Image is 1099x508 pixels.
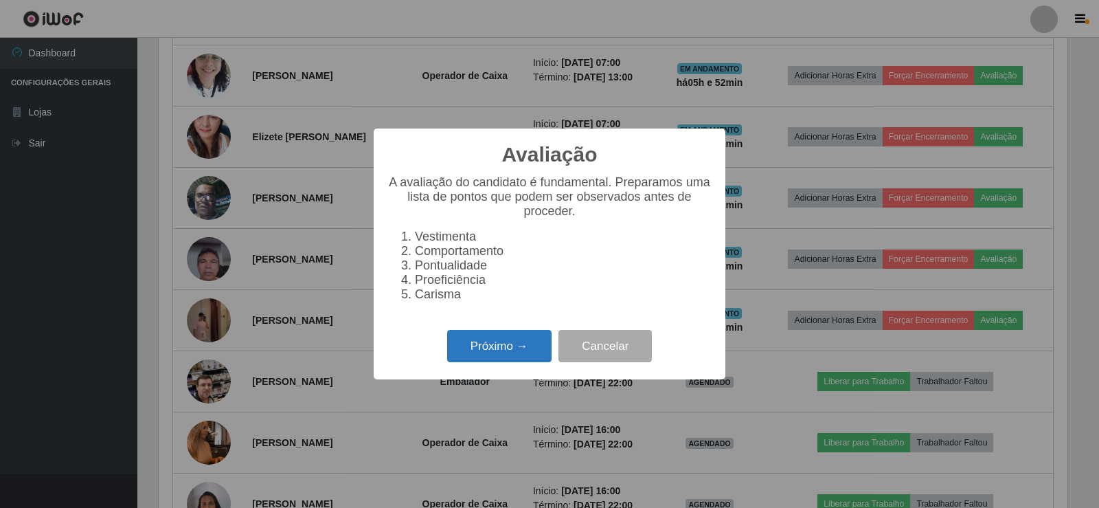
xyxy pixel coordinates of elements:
li: Vestimenta [415,230,712,244]
button: Próximo → [447,330,552,362]
li: Comportamento [415,244,712,258]
h2: Avaliação [502,142,598,167]
li: Carisma [415,287,712,302]
p: A avaliação do candidato é fundamental. Preparamos uma lista de pontos que podem ser observados a... [387,175,712,219]
li: Pontualidade [415,258,712,273]
li: Proeficiência [415,273,712,287]
button: Cancelar [558,330,652,362]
